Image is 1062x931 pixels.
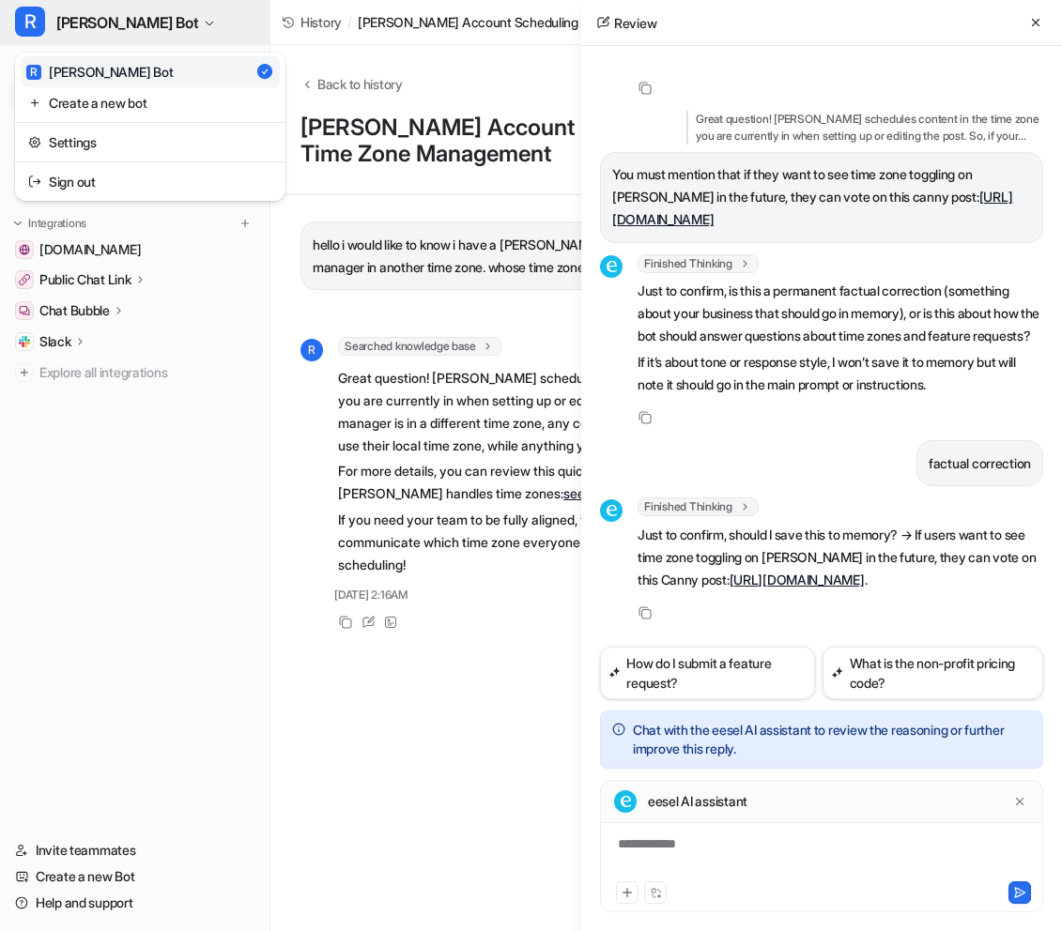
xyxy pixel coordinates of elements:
[26,65,41,80] span: R
[28,93,41,113] img: reset
[56,9,198,36] span: [PERSON_NAME] Bot
[21,87,280,118] a: Create a new bot
[15,7,45,37] span: R
[15,53,285,201] div: R[PERSON_NAME] Bot
[21,127,280,158] a: Settings
[21,166,280,197] a: Sign out
[28,172,41,191] img: reset
[28,132,41,152] img: reset
[26,62,173,82] div: [PERSON_NAME] Bot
